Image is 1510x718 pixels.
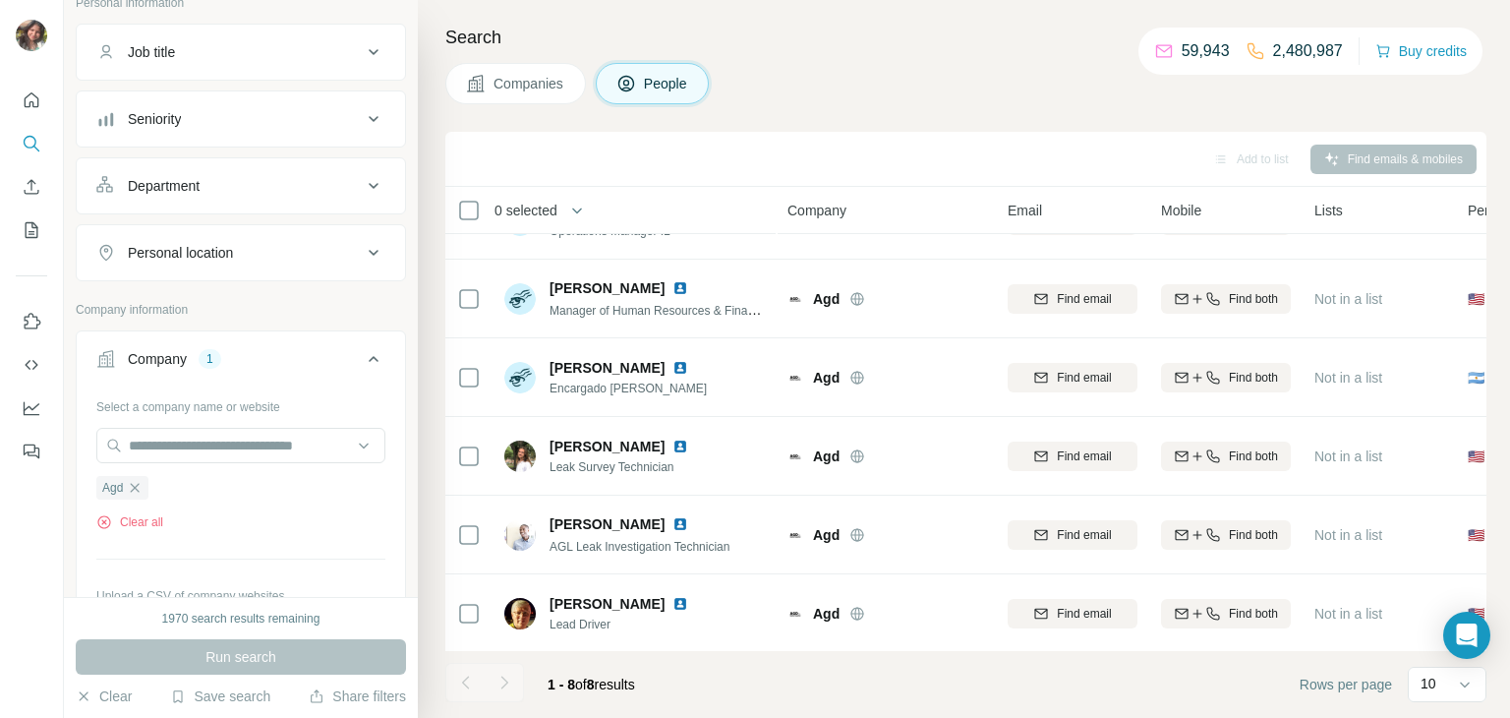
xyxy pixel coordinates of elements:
button: Personal location [77,229,405,276]
span: 🇺🇸 [1468,604,1484,624]
span: Find email [1057,605,1111,623]
img: Logo of Agd [787,370,803,386]
span: Email [1008,201,1042,220]
span: Encargado [PERSON_NAME] [550,380,712,397]
div: Personal location [128,243,233,263]
span: Manager of Human Resources & Finance [550,302,767,318]
span: Find both [1229,526,1278,544]
span: [PERSON_NAME] [550,437,665,456]
button: Save search [170,687,270,706]
span: AGL Leak Investigation Technician [550,540,729,554]
button: Buy credits [1375,37,1467,65]
span: Find email [1057,290,1111,308]
div: 1970 search results remaining [162,610,320,628]
button: Company1 [77,335,405,390]
span: Rows per page [1300,675,1392,694]
button: Find email [1008,442,1137,471]
span: 🇦🇷 [1468,368,1484,388]
p: Upload a CSV of company websites. [96,587,385,605]
img: Avatar [504,362,536,393]
span: results [548,677,635,692]
button: Find email [1008,599,1137,628]
button: Find both [1161,599,1291,628]
p: 2,480,987 [1273,39,1343,63]
button: Find both [1161,520,1291,550]
p: 10 [1421,674,1436,693]
span: Company [787,201,846,220]
img: LinkedIn logo [672,596,688,612]
button: Search [16,126,47,161]
span: Find both [1229,448,1278,465]
img: Avatar [504,441,536,472]
button: Feedback [16,434,47,469]
span: Leak Survey Technician [550,458,712,476]
img: LinkedIn logo [672,516,688,532]
button: Dashboard [16,390,47,426]
button: Find both [1161,363,1291,392]
img: Logo of Agd [787,449,803,464]
img: LinkedIn logo [672,439,688,454]
img: Logo of Agd [787,527,803,543]
span: 🇺🇸 [1468,289,1484,309]
span: of [575,677,587,692]
div: 1 [199,350,221,368]
span: Agd [813,525,840,545]
h4: Search [445,24,1486,51]
span: 1 - 8 [548,677,575,692]
button: Find email [1008,284,1137,314]
div: Job title [128,42,175,62]
button: Find email [1008,363,1137,392]
div: Select a company name or website [96,390,385,416]
span: Agd [102,479,123,497]
span: 🇺🇸 [1468,447,1484,466]
div: Department [128,176,200,196]
span: Agd [813,447,840,466]
span: Find email [1057,526,1111,544]
button: My lists [16,212,47,248]
span: Agd [813,289,840,309]
span: 🇺🇸 [1468,525,1484,545]
button: Clear [76,687,132,706]
span: Lists [1314,201,1343,220]
span: Companies [494,74,565,93]
span: Not in a list [1314,527,1382,543]
button: Find both [1161,284,1291,314]
button: Use Surfe on LinkedIn [16,304,47,339]
button: Job title [77,29,405,76]
span: Agd [813,604,840,624]
button: Find both [1161,442,1291,471]
span: People [644,74,689,93]
span: [PERSON_NAME] [550,594,665,614]
img: Avatar [504,283,536,315]
span: Not in a list [1314,449,1382,464]
span: Find email [1057,369,1111,387]
p: 59,943 [1182,39,1230,63]
div: Seniority [128,109,181,129]
span: [PERSON_NAME] [550,278,665,298]
span: Find both [1229,369,1278,387]
span: Lead Driver [550,616,712,633]
button: Clear all [96,513,163,531]
button: Use Surfe API [16,347,47,383]
img: Avatar [504,519,536,551]
button: Department [77,162,405,209]
span: Find both [1229,605,1278,623]
span: [PERSON_NAME] [550,514,665,534]
span: Not in a list [1314,370,1382,386]
span: Agd [813,368,840,388]
span: Not in a list [1314,291,1382,307]
span: Not in a list [1314,606,1382,622]
div: Open Intercom Messenger [1443,612,1490,659]
img: LinkedIn logo [672,280,688,296]
span: 0 selected [494,201,557,220]
div: Company [128,349,187,369]
button: Share filters [309,687,406,706]
button: Seniority [77,95,405,143]
img: Avatar [504,598,536,629]
button: Enrich CSV [16,169,47,205]
p: Company information [76,301,406,319]
button: Find email [1008,520,1137,550]
img: Logo of Agd [787,606,803,622]
img: Logo of Agd [787,291,803,307]
span: Mobile [1161,201,1201,220]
